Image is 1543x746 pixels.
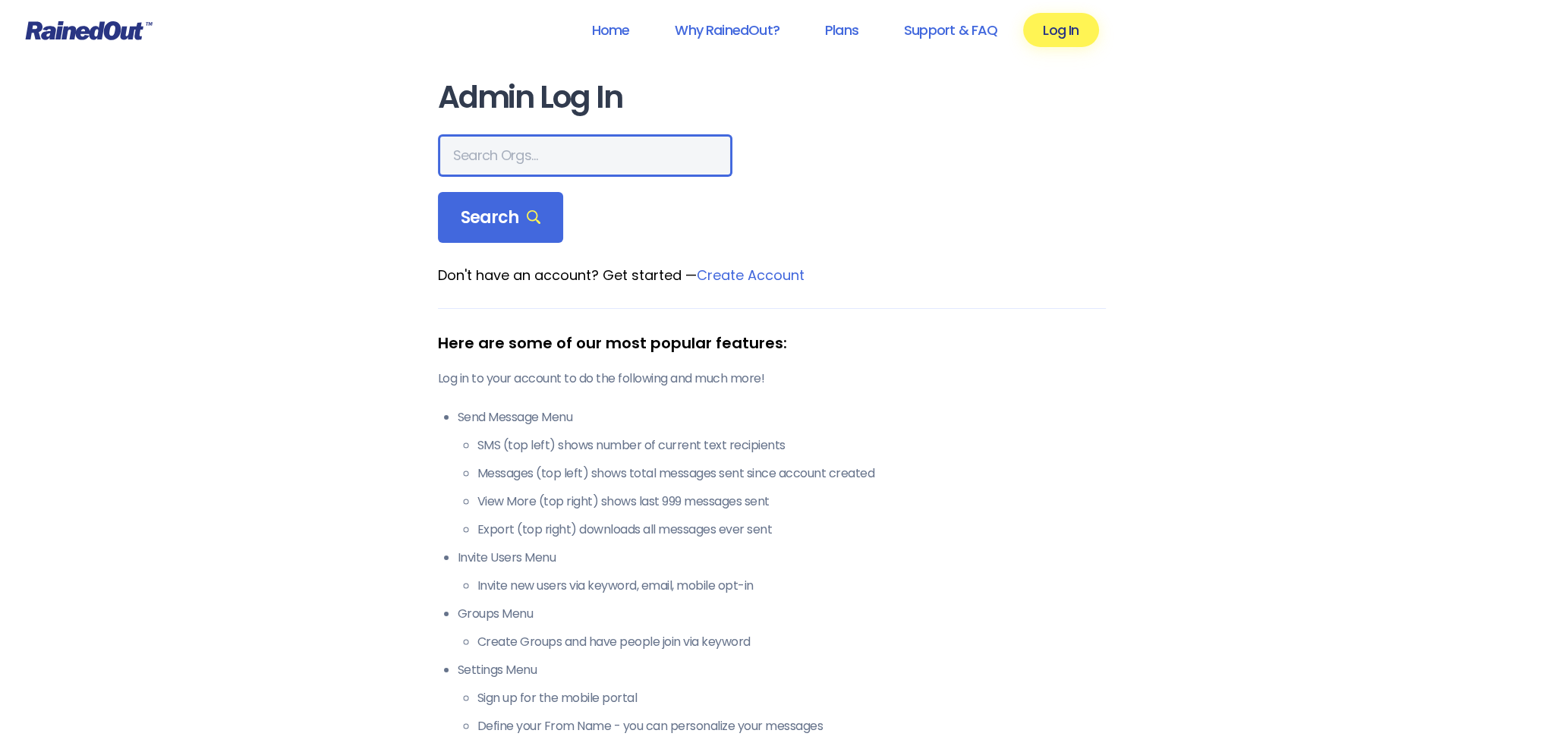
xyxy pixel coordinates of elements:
li: View More (top right) shows last 999 messages sent [477,493,1106,511]
h1: Admin Log In [438,80,1106,115]
li: Invite new users via keyword, email, mobile opt-in [477,577,1106,595]
li: Invite Users Menu [458,549,1106,595]
li: SMS (top left) shows number of current text recipients [477,436,1106,455]
li: Groups Menu [458,605,1106,651]
div: Search [438,192,564,244]
li: Create Groups and have people join via keyword [477,633,1106,651]
li: Send Message Menu [458,408,1106,539]
li: Define your From Name - you can personalize your messages [477,717,1106,735]
a: Why RainedOut? [655,13,799,47]
a: Log In [1023,13,1098,47]
a: Create Account [697,266,805,285]
li: Export (top right) downloads all messages ever sent [477,521,1106,539]
span: Search [461,207,541,228]
input: Search Orgs… [438,134,732,177]
a: Support & FAQ [884,13,1017,47]
div: Here are some of our most popular features: [438,332,1106,354]
li: Messages (top left) shows total messages sent since account created [477,464,1106,483]
p: Log in to your account to do the following and much more! [438,370,1106,388]
a: Home [572,13,649,47]
a: Plans [805,13,878,47]
li: Sign up for the mobile portal [477,689,1106,707]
